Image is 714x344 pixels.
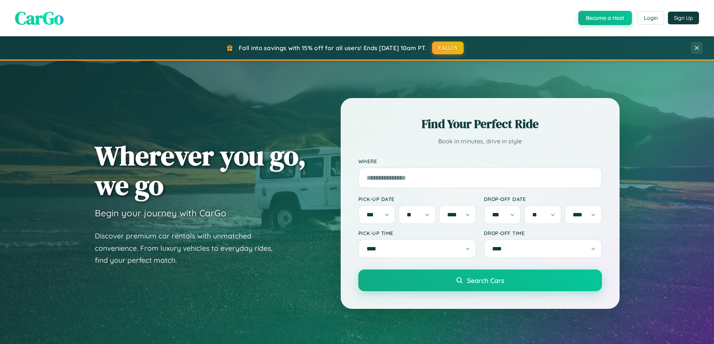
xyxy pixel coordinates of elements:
label: Pick-up Time [358,230,476,236]
button: Sign Up [668,12,699,24]
span: CarGo [15,6,64,30]
button: Search Cars [358,270,602,291]
label: Where [358,158,602,164]
label: Drop-off Date [484,196,602,202]
button: Become a Host [578,11,632,25]
p: Discover premium car rentals with unmatched convenience. From luxury vehicles to everyday rides, ... [95,230,282,267]
h2: Find Your Perfect Ride [358,116,602,132]
p: Book in minutes, drive in style [358,136,602,147]
button: FALL15 [432,42,464,54]
span: Search Cars [467,276,504,284]
label: Drop-off Time [484,230,602,236]
h1: Wherever you go, we go [95,141,306,200]
label: Pick-up Date [358,196,476,202]
span: Fall into savings with 15% off for all users! Ends [DATE] 10am PT. [239,44,427,52]
button: Login [638,11,664,25]
h3: Begin your journey with CarGo [95,207,226,219]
